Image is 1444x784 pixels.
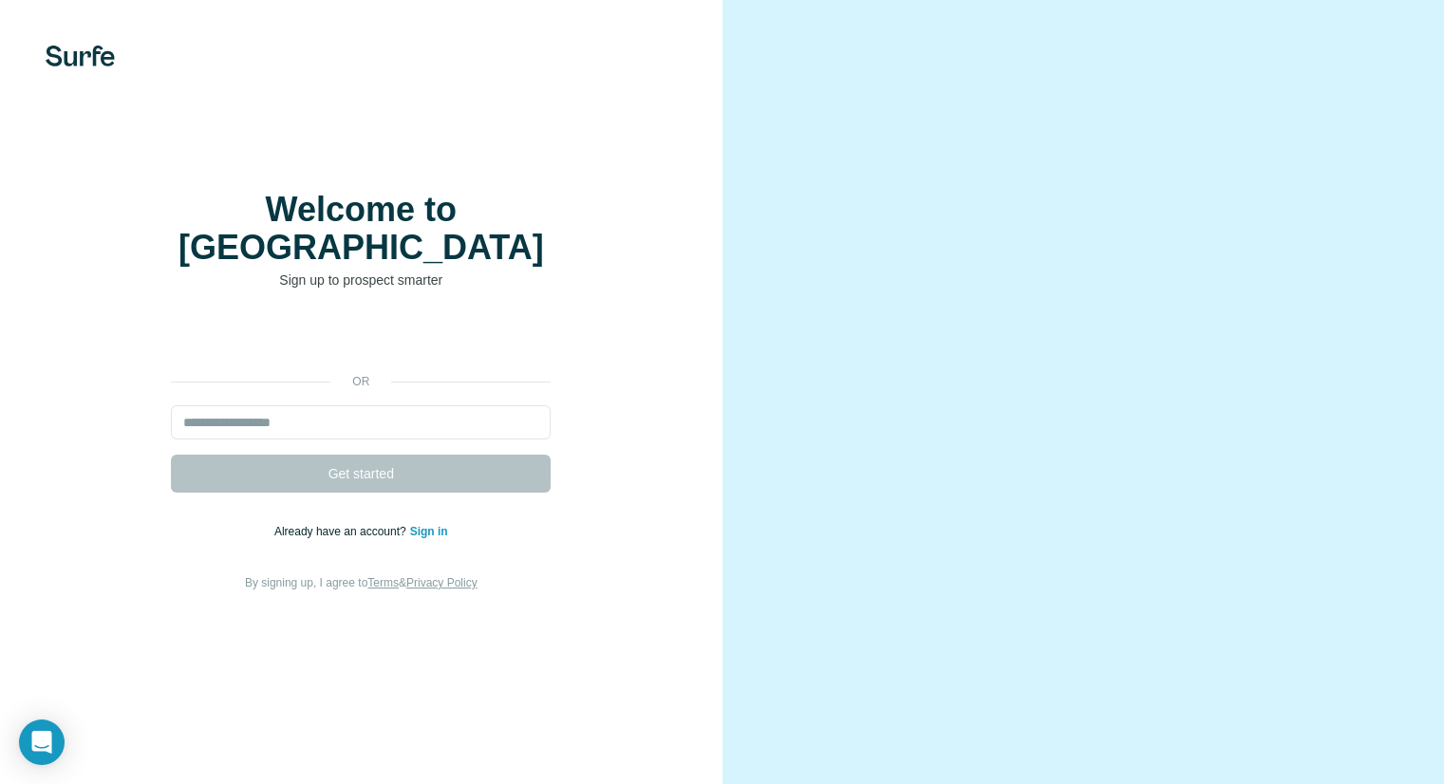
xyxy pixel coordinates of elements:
p: or [330,373,391,390]
a: Terms [367,576,399,589]
span: Already have an account? [274,525,410,538]
a: Privacy Policy [406,576,478,589]
a: Sign in [410,525,448,538]
p: Sign up to prospect smarter [171,271,551,289]
h1: Welcome to [GEOGRAPHIC_DATA] [171,191,551,267]
div: Open Intercom Messenger [19,719,65,765]
iframe: Botão "Fazer login com o Google" [161,318,560,360]
img: Surfe's logo [46,46,115,66]
span: By signing up, I agree to & [245,576,478,589]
